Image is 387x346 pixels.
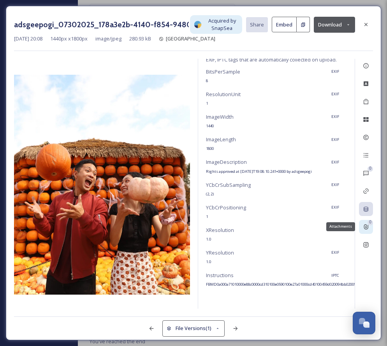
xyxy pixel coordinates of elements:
[206,169,312,174] span: Rights approved at [DATE]T19:08:10.241+0000 by adsgeepogi
[331,91,339,97] span: EXIF
[331,250,339,255] span: EXIF
[14,35,42,42] span: [DATE] 20:08
[368,166,373,172] div: 0
[206,101,208,106] span: 1
[206,17,238,32] span: Acquired by SnapSea
[95,35,121,42] span: image/jpeg
[162,320,225,336] button: File Versions(1)
[166,35,215,42] span: [GEOGRAPHIC_DATA]
[246,17,268,32] button: Share
[206,259,211,264] span: 1.0
[194,21,202,28] img: snapsea-logo.png
[331,114,339,119] span: EXIF
[331,205,339,210] span: EXIF
[331,160,339,165] span: EXIF
[353,312,375,334] button: Open Chat
[206,227,234,234] span: XResolution
[50,35,88,42] span: 1440 px x 1800 px
[206,214,208,219] span: 1
[331,137,339,142] span: EXIF
[206,191,214,197] span: (2, 2)
[206,249,234,256] span: YResolution
[129,35,151,42] span: 280.93 kB
[206,68,240,76] span: BitsPerSample
[326,222,355,231] div: Attachments
[331,182,339,188] span: EXIF
[272,17,297,32] button: Embed
[206,136,236,143] span: ImageLength
[206,158,247,166] span: ImageDescription
[206,78,208,83] span: 8
[206,181,251,189] span: YCbCrSubSampling
[331,273,339,278] span: IPTC
[206,113,234,121] span: ImageWidth
[206,237,211,242] span: 1.0
[331,69,339,74] span: EXIF
[14,19,189,30] h3: adsgeepogi_07302025_178a3e2b-4140-f854-9480-b2736e97e301.jpg
[206,123,214,128] span: 1440
[368,220,373,225] div: 0
[206,272,234,279] span: Instructions
[14,75,190,295] img: 1jluMlacvRM6TghNjwghvIR2Rv-mW0TN-.jpg
[206,146,214,151] span: 1800
[206,91,241,98] span: ResolutionUnit
[314,17,355,33] button: Download
[206,204,246,211] span: YCbCrPositioning
[206,56,337,63] span: EXIF, IPTC tags that are automatically collected on upload.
